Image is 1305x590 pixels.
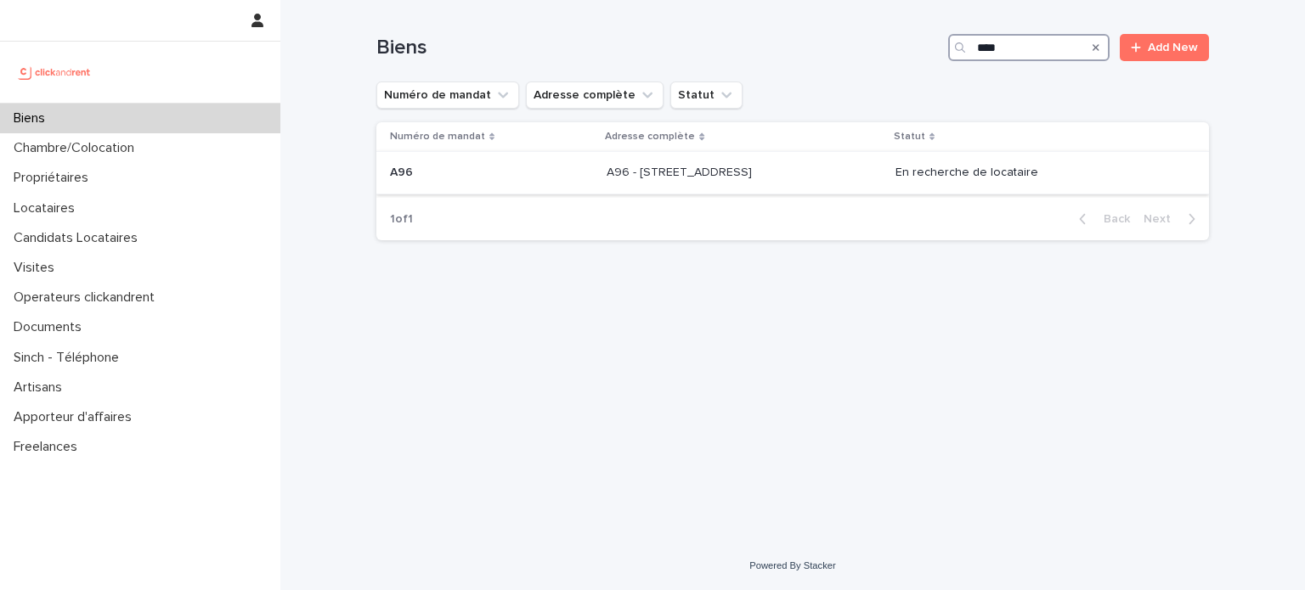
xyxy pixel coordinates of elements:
span: Back [1093,213,1130,225]
input: Search [948,34,1110,61]
img: UCB0brd3T0yccxBKYDjQ [14,55,96,89]
p: A96 [390,162,416,180]
span: Add New [1148,42,1198,53]
p: Propriétaires [7,170,102,186]
p: A96 - [STREET_ADDRESS] [607,162,755,180]
p: Chambre/Colocation [7,140,148,156]
button: Back [1065,211,1137,227]
button: Statut [670,81,743,109]
p: Operateurs clickandrent [7,289,168,306]
p: Statut [894,127,925,146]
p: Visites [7,260,68,276]
p: Locataires [7,200,88,216]
p: Numéro de mandat [390,127,485,146]
p: Freelances [7,439,91,455]
h1: Biens [376,36,941,60]
button: Adresse complète [526,81,664,109]
a: Add New [1120,34,1209,61]
p: Candidats Locataires [7,230,151,246]
p: Apporteur d'affaires [7,409,145,425]
p: 1 of 1 [376,199,427,240]
button: Next [1137,211,1209,227]
button: Numéro de mandat [376,81,519,109]
p: Biens [7,110,59,126]
p: En recherche de locataire [895,166,1178,180]
p: Documents [7,319,95,335]
a: Powered By Stacker [749,560,835,570]
tr: A96A96 A96 - [STREET_ADDRESS]A96 - [STREET_ADDRESS] En recherche de locataire [376,152,1209,194]
p: Sinch - Téléphone [7,350,133,366]
p: Artisans [7,379,76,396]
span: Next [1144,213,1181,225]
p: Adresse complète [605,127,695,146]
